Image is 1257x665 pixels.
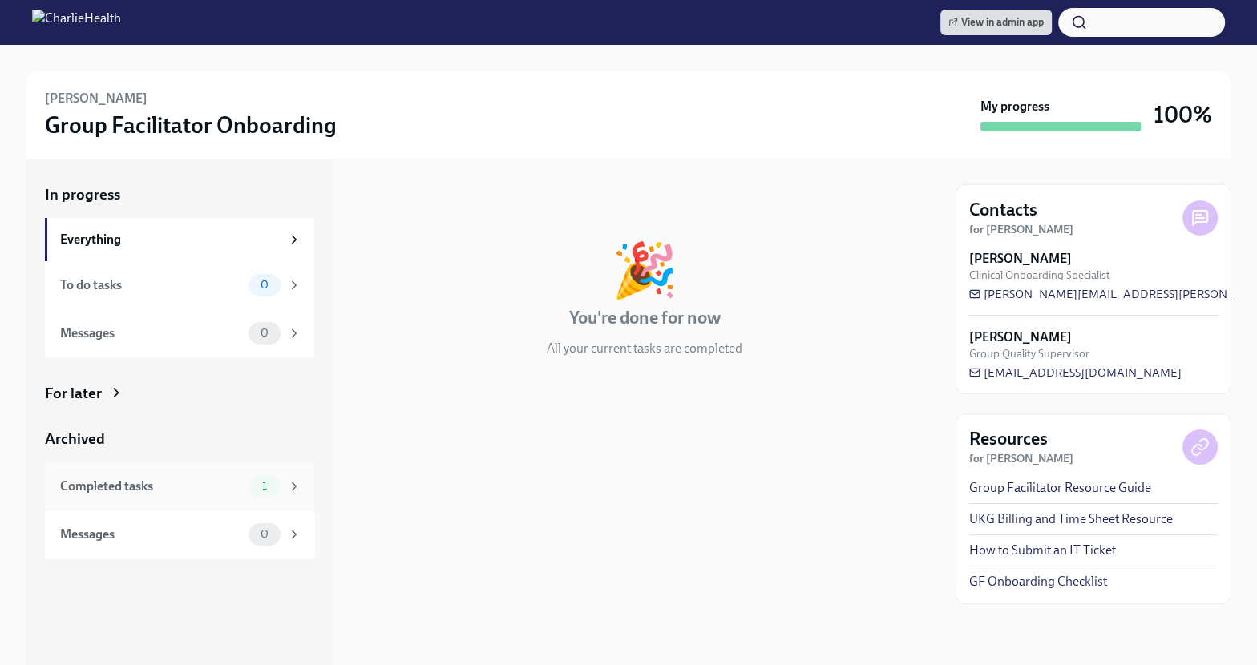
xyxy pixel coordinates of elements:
span: 0 [251,528,278,540]
div: 🎉 [612,244,677,296]
a: [EMAIL_ADDRESS][DOMAIN_NAME] [969,365,1182,381]
h3: Group Facilitator Onboarding [45,111,337,139]
a: View in admin app [940,10,1052,35]
h4: Contacts [969,198,1037,222]
strong: for [PERSON_NAME] [969,452,1073,465]
a: How to Submit an IT Ticket [969,542,1116,559]
div: For later [45,383,102,404]
a: Messages0 [45,510,314,558]
a: Everything [45,218,314,261]
div: In progress [353,184,428,205]
a: Archived [45,429,314,449]
img: CharlieHealth [32,10,121,35]
div: To do tasks [60,276,242,294]
strong: for [PERSON_NAME] [969,223,1073,236]
span: Clinical Onboarding Specialist [969,268,1110,283]
a: Messages0 [45,309,314,357]
a: Group Facilitator Resource Guide [969,479,1151,497]
strong: [PERSON_NAME] [969,328,1072,346]
strong: [PERSON_NAME] [969,250,1072,268]
h6: [PERSON_NAME] [45,90,148,107]
span: View in admin app [948,14,1044,30]
h4: Resources [969,427,1048,451]
h3: 100% [1154,100,1212,129]
div: Everything [60,231,281,248]
span: 0 [251,327,278,339]
a: UKG Billing and Time Sheet Resource [969,510,1173,528]
a: GF Onboarding Checklist [969,573,1107,590]
span: 1 [253,480,277,492]
span: Group Quality Supervisor [969,346,1089,361]
div: Completed tasks [60,478,242,495]
p: All your current tasks are completed [547,340,742,357]
strong: My progress [980,98,1049,115]
span: 0 [251,279,278,291]
div: Messages [60,324,242,342]
div: Messages [60,526,242,543]
h4: You're done for now [569,306,721,330]
a: To do tasks0 [45,261,314,309]
a: For later [45,383,314,404]
a: Completed tasks1 [45,462,314,510]
a: In progress [45,184,314,205]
